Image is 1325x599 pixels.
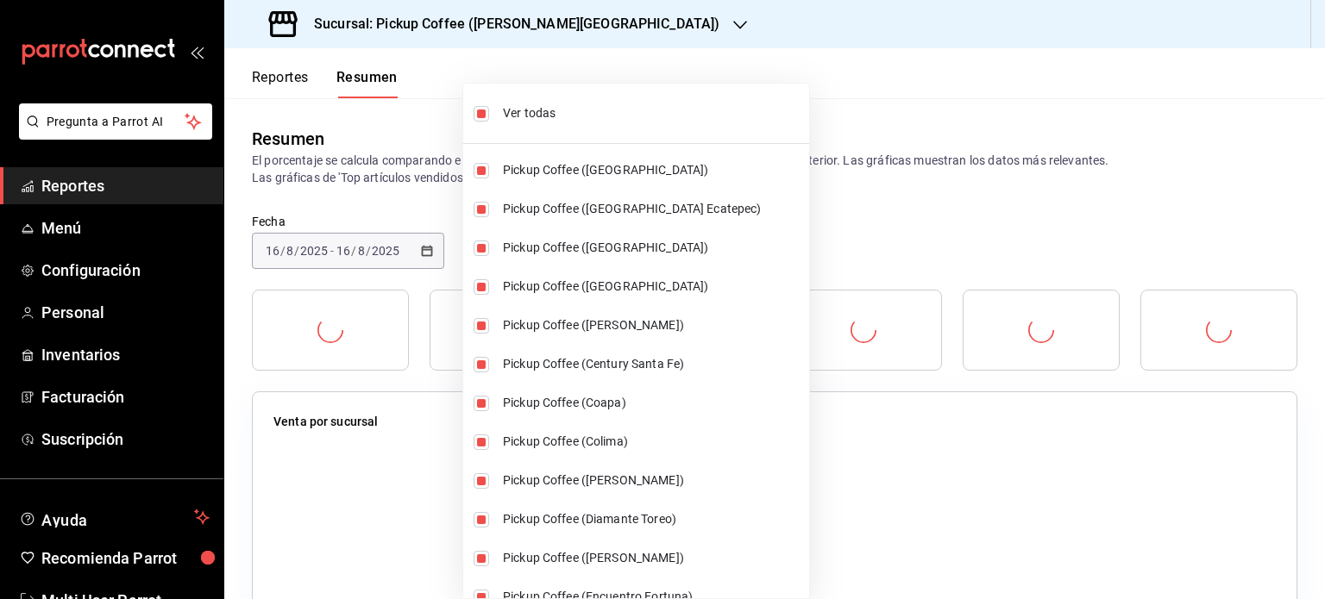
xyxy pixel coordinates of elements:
span: Pickup Coffee ([GEOGRAPHIC_DATA]) [503,278,802,296]
span: Pickup Coffee (Diamante Toreo) [503,510,802,528]
span: Pickup Coffee (Colima) [503,433,802,451]
span: Pickup Coffee ([GEOGRAPHIC_DATA] Ecatepec) [503,200,802,218]
span: Pickup Coffee ([PERSON_NAME]) [503,316,802,334]
span: Pickup Coffee ([GEOGRAPHIC_DATA]) [503,161,802,179]
span: Pickup Coffee ([PERSON_NAME]) [503,471,802,490]
span: Pickup Coffee (Coapa) [503,394,802,412]
span: Ver todas [503,104,802,122]
span: Pickup Coffee ([GEOGRAPHIC_DATA]) [503,239,802,257]
span: Pickup Coffee (Century Santa Fe) [503,355,802,373]
span: Pickup Coffee ([PERSON_NAME]) [503,549,802,567]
